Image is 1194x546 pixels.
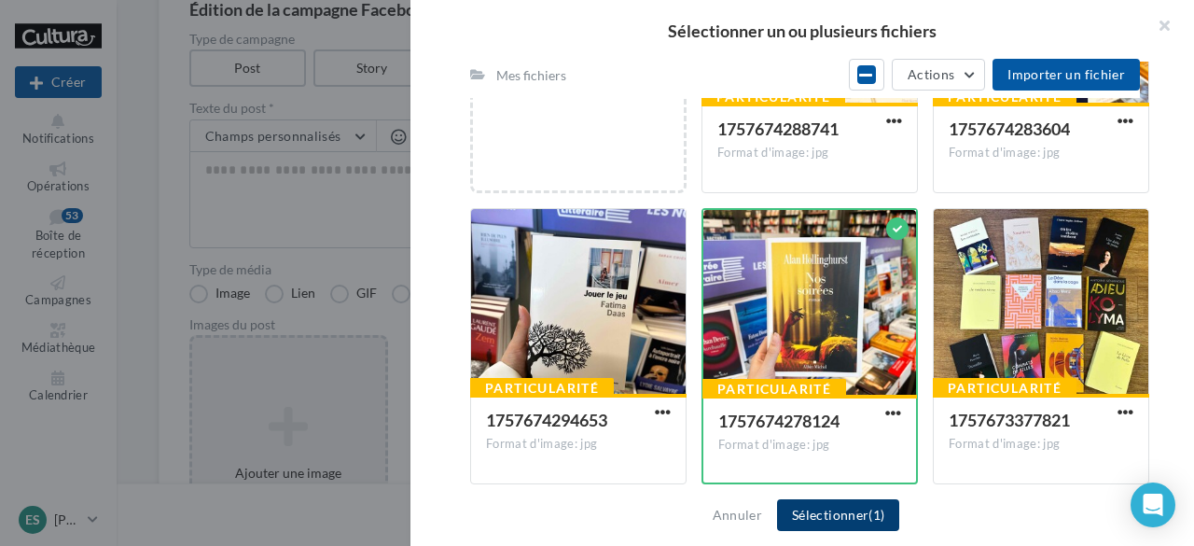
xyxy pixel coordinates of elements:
div: Format d'image: jpg [949,145,1133,161]
button: Sélectionner(1) [777,499,899,531]
button: Annuler [705,504,770,526]
div: Mes fichiers [496,66,566,85]
span: Actions [908,66,954,82]
span: 1757674294653 [486,410,607,430]
span: (1) [868,507,884,523]
div: Particularité [470,378,614,399]
h2: Sélectionner un ou plusieurs fichiers [440,22,1164,39]
span: 1757674278124 [718,411,840,431]
div: Particularité [933,378,1076,399]
div: Format d'image: jpg [949,436,1133,453]
span: 1757673377821 [949,410,1070,430]
div: Format d'image: jpg [718,437,901,454]
button: Actions [892,59,985,91]
span: Importer un fichier [1007,66,1125,82]
button: Importer un fichier [993,59,1140,91]
div: Particularité [702,379,846,399]
div: Open Intercom Messenger [1131,483,1175,527]
span: 1757674288741 [717,119,839,139]
div: Format d'image: jpg [486,436,671,453]
span: 1757674283604 [949,119,1070,139]
div: Format d'image: jpg [717,145,902,161]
